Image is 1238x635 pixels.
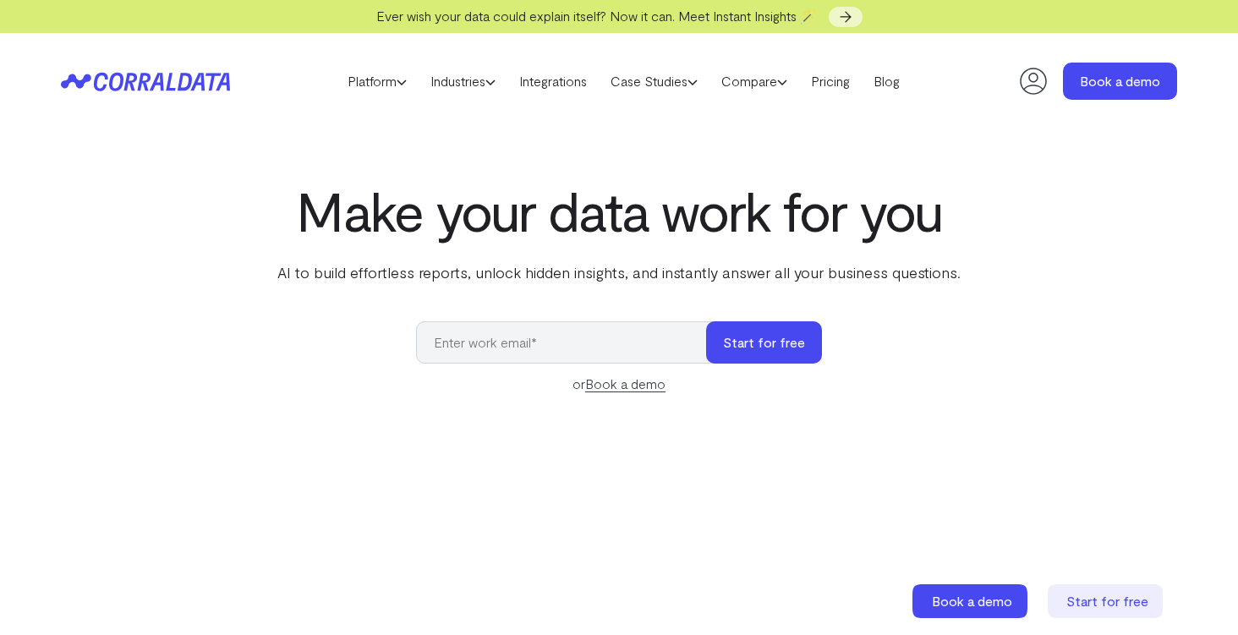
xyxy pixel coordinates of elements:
a: Case Studies [599,68,709,94]
h1: Make your data work for you [274,180,964,241]
a: Book a demo [585,375,666,392]
span: Start for free [1066,593,1148,609]
button: Start for free [706,321,822,364]
a: Book a demo [1063,63,1177,100]
div: or [416,374,822,394]
a: Industries [419,68,507,94]
a: Blog [862,68,912,94]
a: Integrations [507,68,599,94]
a: Start for free [1048,584,1166,618]
a: Compare [709,68,799,94]
a: Book a demo [912,584,1031,618]
a: Pricing [799,68,862,94]
a: Platform [336,68,419,94]
input: Enter work email* [416,321,723,364]
span: Book a demo [932,593,1012,609]
span: Ever wish your data could explain itself? Now it can. Meet Instant Insights 🪄 [376,8,817,24]
p: AI to build effortless reports, unlock hidden insights, and instantly answer all your business qu... [274,261,964,283]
